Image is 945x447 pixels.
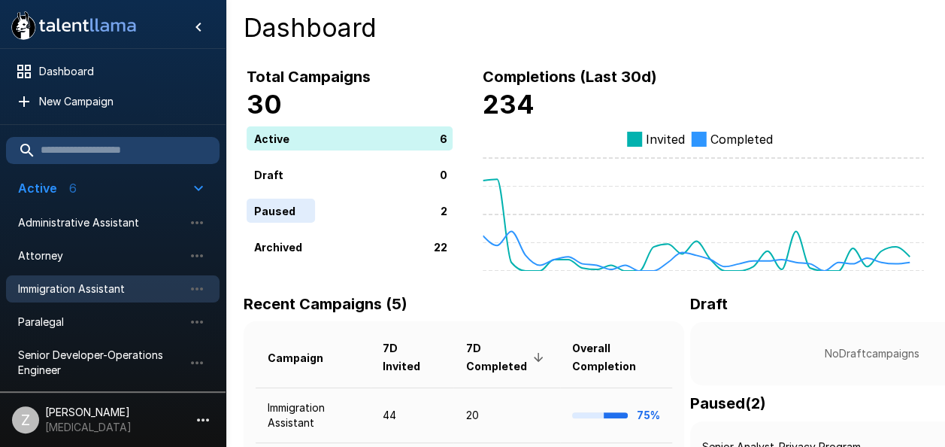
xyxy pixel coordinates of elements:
[440,130,447,146] p: 6
[434,239,447,254] p: 22
[383,339,442,376] span: 7D Invited
[465,339,548,376] span: 7D Completed
[483,89,535,120] b: 234
[440,166,447,182] p: 0
[483,68,657,86] b: Completions (Last 30d)
[244,12,927,44] h4: Dashboard
[441,202,447,218] p: 2
[268,349,343,367] span: Campaign
[247,68,371,86] b: Total Campaigns
[247,89,282,120] b: 30
[690,394,766,412] b: Paused ( 2 )
[371,388,454,442] td: 44
[244,295,407,313] b: Recent Campaigns (5)
[453,388,560,442] td: 20
[637,409,660,421] b: 75%
[690,295,728,313] b: Draft
[572,339,660,376] span: Overall Completion
[256,388,371,442] td: Immigration Assistant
